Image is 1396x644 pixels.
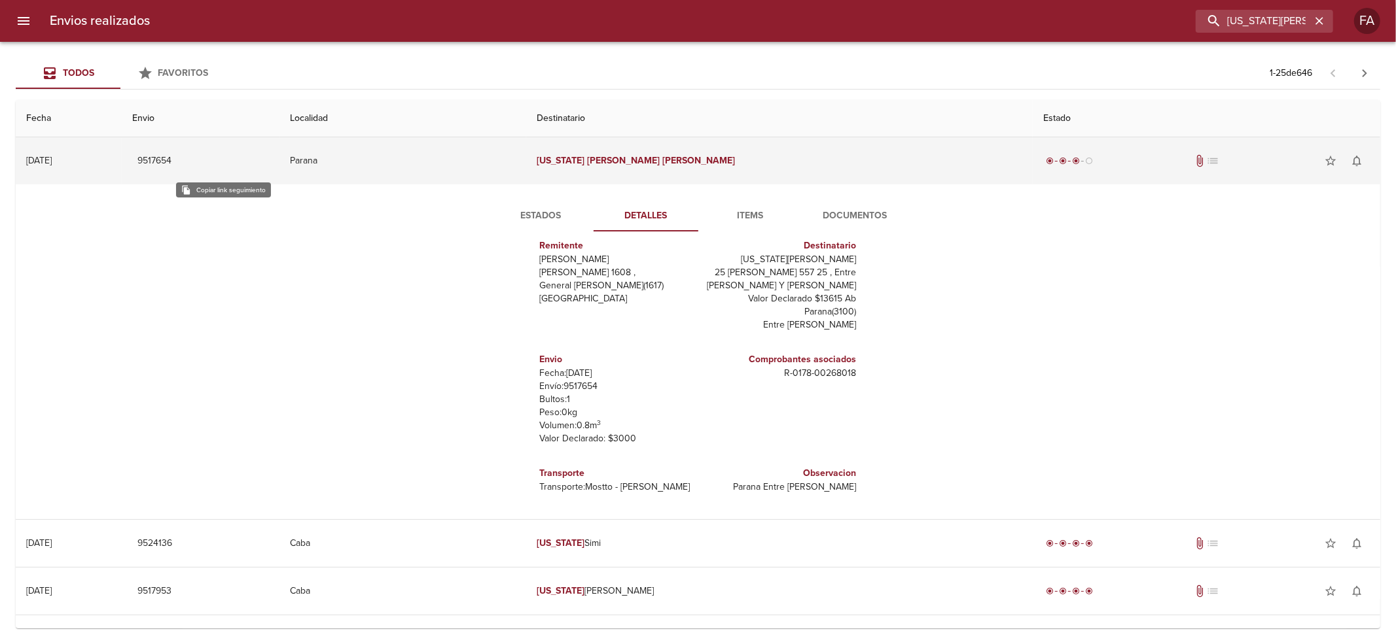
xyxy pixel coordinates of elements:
div: Tabs detalle de guia [489,200,908,231]
p: Peso: 0 kg [540,406,693,419]
td: Caba [279,520,526,567]
span: Estados [497,208,586,224]
h6: Transporte [540,466,693,481]
button: Agregar a favoritos [1317,530,1344,556]
button: Agregar a favoritos [1317,148,1344,174]
td: Parana [279,137,526,184]
em: [PERSON_NAME] [662,155,735,166]
td: [PERSON_NAME] [526,568,1033,615]
span: radio_button_checked [1059,539,1067,547]
p: Entre [PERSON_NAME] [704,318,857,331]
p: Parana Entre [PERSON_NAME] [704,481,857,494]
button: menu [8,5,39,37]
span: radio_button_unchecked [1085,157,1093,165]
em: [US_STATE] [537,537,585,549]
span: Tiene documentos adjuntos [1194,154,1207,167]
button: 9524136 [132,532,177,556]
th: Envio [122,100,279,137]
span: Pagina anterior [1317,66,1349,79]
span: Pagina siguiente [1349,58,1380,89]
span: radio_button_checked [1046,157,1054,165]
span: Documentos [811,208,900,224]
span: No tiene pedido asociado [1207,537,1220,550]
span: radio_button_checked [1046,539,1054,547]
button: Activar notificaciones [1344,578,1370,604]
span: star_border [1324,537,1337,550]
h6: Envio [540,352,693,367]
p: Envío: 9517654 [540,380,693,393]
p: 25 [PERSON_NAME] 557 25 , Entre [PERSON_NAME] Y [PERSON_NAME] Valor Declarado $13615 Ab [704,266,857,305]
span: notifications_none [1350,537,1363,550]
td: Caba [279,568,526,615]
p: R - 0178 - 00268018 [704,367,857,380]
p: [US_STATE][PERSON_NAME] [704,253,857,266]
span: radio_button_checked [1072,587,1080,595]
h6: Comprobantes asociados [704,352,857,367]
p: Bultos: 1 [540,393,693,406]
input: buscar [1196,10,1311,33]
th: Fecha [16,100,122,137]
span: 9517654 [137,153,171,169]
span: radio_button_checked [1046,587,1054,595]
div: [DATE] [26,155,52,166]
button: Agregar a favoritos [1317,578,1344,604]
span: radio_button_checked [1085,587,1093,595]
em: [US_STATE] [537,585,585,596]
span: notifications_none [1350,154,1363,167]
p: General [PERSON_NAME] ( 1617 ) [540,279,693,292]
button: 9517654 [132,149,177,173]
h6: Envios realizados [50,10,150,31]
p: [GEOGRAPHIC_DATA] [540,292,693,305]
button: Activar notificaciones [1344,530,1370,556]
div: Entregado [1043,537,1096,550]
p: Volumen: 0.8 m [540,419,693,432]
th: Destinatario [526,100,1033,137]
div: [DATE] [26,585,52,596]
span: Detalles [601,208,690,224]
span: radio_button_checked [1059,587,1067,595]
em: [PERSON_NAME] [588,155,660,166]
th: Estado [1033,100,1380,137]
p: 1 - 25 de 646 [1270,67,1312,80]
h6: Destinatario [704,239,857,253]
p: [PERSON_NAME] 1608 , [540,266,693,279]
span: No tiene pedido asociado [1207,154,1220,167]
span: radio_button_checked [1059,157,1067,165]
span: radio_button_checked [1085,539,1093,547]
span: star_border [1324,585,1337,598]
div: Abrir información de usuario [1354,8,1380,34]
sup: 3 [598,418,601,427]
span: No tiene pedido asociado [1207,585,1220,598]
span: Items [706,208,795,224]
span: radio_button_checked [1072,539,1080,547]
h6: Remitente [540,239,693,253]
span: 9524136 [137,535,172,552]
span: Favoritos [158,67,209,78]
div: En viaje [1043,154,1096,167]
button: 9517953 [132,579,177,603]
p: [PERSON_NAME] [540,253,693,266]
p: Parana ( 3100 ) [704,305,857,318]
span: Tiene documentos adjuntos [1194,585,1207,598]
span: 9517953 [137,583,171,600]
button: Activar notificaciones [1344,148,1370,174]
h6: Observacion [704,466,857,481]
div: FA [1354,8,1380,34]
span: Todos [63,67,94,78]
td: Simi [526,520,1033,567]
div: Entregado [1043,585,1096,598]
span: star_border [1324,154,1337,167]
em: [US_STATE] [537,155,585,166]
th: Localidad [279,100,526,137]
p: Fecha: [DATE] [540,367,693,380]
span: notifications_none [1350,585,1363,598]
p: Transporte: Mostto - [PERSON_NAME] [540,481,693,494]
span: Tiene documentos adjuntos [1194,537,1207,550]
span: radio_button_checked [1072,157,1080,165]
div: [DATE] [26,537,52,549]
p: Valor Declarado: $ 3000 [540,432,693,445]
div: Tabs Envios [16,58,225,89]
